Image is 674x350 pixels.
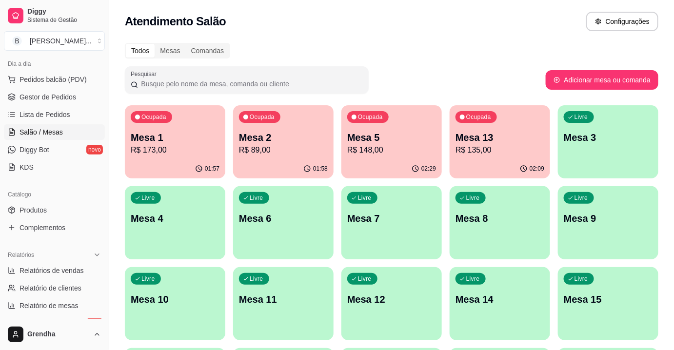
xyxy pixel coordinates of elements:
button: Grendha [4,323,105,346]
button: LivreMesa 4 [125,186,225,259]
button: LivreMesa 8 [450,186,550,259]
div: Comandas [186,44,230,58]
p: Mesa 9 [564,212,653,225]
a: Complementos [4,220,105,235]
p: Livre [141,194,155,202]
button: LivreMesa 11 [233,267,334,340]
p: Livre [250,194,263,202]
span: Salão / Mesas [20,127,63,137]
a: Salão / Mesas [4,124,105,140]
p: Livre [358,194,372,202]
span: Grendha [27,330,89,339]
span: Complementos [20,223,65,233]
p: Ocupada [141,113,166,121]
label: Pesquisar [131,70,160,78]
a: Lista de Pedidos [4,107,105,122]
p: Livre [575,275,588,283]
p: Livre [466,275,480,283]
button: OcupadaMesa 13R$ 135,0002:09 [450,105,550,178]
a: KDS [4,159,105,175]
p: Ocupada [250,113,275,121]
p: 02:29 [421,165,436,173]
p: Mesa 2 [239,131,328,144]
span: Relatório de mesas [20,301,79,311]
p: Mesa 8 [456,212,544,225]
p: Mesa 7 [347,212,436,225]
h2: Atendimento Salão [125,14,226,29]
span: Pedidos balcão (PDV) [20,75,87,84]
span: Relatórios de vendas [20,266,84,275]
p: Livre [141,275,155,283]
button: Pedidos balcão (PDV) [4,72,105,87]
a: Relatórios de vendas [4,263,105,278]
a: Gestor de Pedidos [4,89,105,105]
p: Livre [575,113,588,121]
p: Mesa 6 [239,212,328,225]
span: Relatório de clientes [20,283,81,293]
input: Pesquisar [138,79,363,89]
div: Mesas [155,44,185,58]
p: R$ 135,00 [456,144,544,156]
p: Mesa 4 [131,212,219,225]
div: Catálogo [4,187,105,202]
p: R$ 148,00 [347,144,436,156]
button: Select a team [4,31,105,51]
p: R$ 89,00 [239,144,328,156]
span: B [12,36,22,46]
p: Mesa 13 [456,131,544,144]
button: LivreMesa 12 [341,267,442,340]
p: Mesa 14 [456,292,544,306]
p: Mesa 5 [347,131,436,144]
a: DiggySistema de Gestão [4,4,105,27]
p: Ocupada [466,113,491,121]
span: Relatório de fidelidade [20,318,87,328]
p: Livre [575,194,588,202]
button: LivreMesa 10 [125,267,225,340]
button: LivreMesa 3 [558,105,658,178]
p: R$ 173,00 [131,144,219,156]
p: Ocupada [358,113,383,121]
button: LivreMesa 7 [341,186,442,259]
div: [PERSON_NAME] ... [30,36,92,46]
a: Diggy Botnovo [4,142,105,157]
p: 02:09 [530,165,544,173]
span: Sistema de Gestão [27,16,101,24]
p: Mesa 15 [564,292,653,306]
a: Relatório de fidelidadenovo [4,315,105,331]
button: LivreMesa 6 [233,186,334,259]
p: Mesa 10 [131,292,219,306]
p: 01:58 [313,165,328,173]
button: OcupadaMesa 2R$ 89,0001:58 [233,105,334,178]
span: KDS [20,162,34,172]
button: LivreMesa 9 [558,186,658,259]
p: Livre [466,194,480,202]
p: Mesa 1 [131,131,219,144]
p: Livre [358,275,372,283]
span: Diggy [27,7,101,16]
button: LivreMesa 15 [558,267,658,340]
span: Diggy Bot [20,145,49,155]
a: Produtos [4,202,105,218]
p: Mesa 12 [347,292,436,306]
p: Mesa 3 [564,131,653,144]
button: LivreMesa 14 [450,267,550,340]
span: Relatórios [8,251,34,259]
button: OcupadaMesa 5R$ 148,0002:29 [341,105,442,178]
a: Relatório de clientes [4,280,105,296]
div: Dia a dia [4,56,105,72]
a: Relatório de mesas [4,298,105,313]
p: Livre [250,275,263,283]
span: Gestor de Pedidos [20,92,76,102]
button: Configurações [586,12,658,31]
div: Todos [126,44,155,58]
p: Mesa 11 [239,292,328,306]
button: OcupadaMesa 1R$ 173,0001:57 [125,105,225,178]
p: 01:57 [205,165,219,173]
button: Adicionar mesa ou comanda [546,70,658,90]
span: Produtos [20,205,47,215]
span: Lista de Pedidos [20,110,70,119]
